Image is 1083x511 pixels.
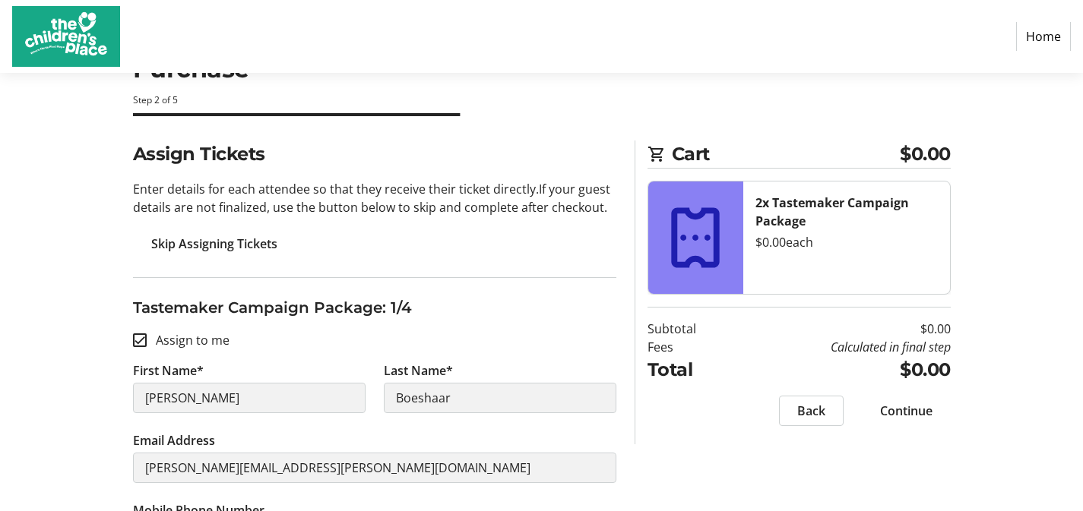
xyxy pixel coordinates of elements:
[133,431,215,449] label: Email Address
[133,361,204,380] label: First Name*
[862,396,951,426] button: Continue
[900,140,951,168] span: $0.00
[133,180,616,216] p: Enter details for each attendee so that they receive their ticket directly. If your guest details...
[648,356,735,383] td: Total
[133,229,296,259] button: Skip Assigning Tickets
[147,331,230,349] label: Assign to me
[133,93,951,107] div: Step 2 of 5
[735,320,951,338] td: $0.00
[779,396,844,426] button: Back
[755,194,909,229] strong: 2x Tastemaker Campaign Package
[735,356,951,383] td: $0.00
[648,338,735,356] td: Fees
[384,361,453,380] label: Last Name*
[151,235,277,253] span: Skip Assigning Tickets
[880,402,933,420] span: Continue
[133,140,616,168] h2: Assign Tickets
[133,296,616,319] h3: Tastemaker Campaign Package: 1/4
[1016,22,1071,51] a: Home
[735,338,951,356] td: Calculated in final step
[797,402,825,420] span: Back
[755,233,938,251] div: $0.00 each
[672,140,901,168] span: Cart
[648,320,735,338] td: Subtotal
[12,6,120,67] img: The Children's Place's Logo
